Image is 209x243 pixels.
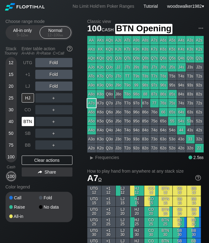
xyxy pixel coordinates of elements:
div: 98o [132,90,141,99]
div: ＋ [35,93,72,103]
div: 72o [150,144,159,152]
div: Raise [9,205,39,209]
div: 52s [195,117,204,126]
div: A4s [177,36,186,45]
div: A7s [150,36,159,45]
div: Fold [35,70,72,79]
div: BTN 12 [159,186,172,196]
div: KTs [123,45,132,54]
div: Cash [3,165,19,169]
div: K4o [96,126,105,135]
div: 99 [132,81,141,90]
div: 87o [141,99,150,108]
div: ＋ [35,105,72,114]
div: ATo [87,72,96,81]
div: J9s [132,63,141,72]
div: UTG 12 [87,186,101,196]
div: K6o [96,108,105,117]
div: AJo [87,63,96,72]
div: CO [22,105,34,114]
div: Q8s [141,54,150,63]
div: A2o [87,144,96,152]
div: ▾ [166,3,205,10]
div: BB 30 [187,228,201,238]
div: 32s [195,135,204,144]
div: K8s [141,45,150,54]
div: J9o [114,81,123,90]
div: LJ 15 [116,196,130,206]
div: ATs [123,36,132,45]
div: BTN 25 [159,217,172,228]
div: AQs [105,36,114,45]
div: QQ [105,54,114,63]
h2: How to play hand from anywhere at any stack size [87,169,201,174]
div: J3o [114,135,123,144]
div: K7s [150,45,159,54]
div: 85o [141,117,150,126]
div: 54s [177,117,186,126]
div: T9o [123,81,132,90]
span: BTN Opening [115,24,172,34]
div: T5o [123,117,132,126]
div: SB 15 [173,196,187,206]
div: 73o [150,135,159,144]
div: KTo [96,72,105,81]
div: T7s [150,72,159,81]
div: J5o [114,117,123,126]
div: HJ 25 [130,217,144,228]
h2: Choose range mode [6,19,72,24]
div: CO 12 [144,186,158,196]
a: Tutorial [144,4,158,9]
div: JJ [114,63,123,72]
div: 83s [186,90,195,99]
div: No Limit Hold’em Poker Ranges [63,4,144,10]
div: ＋ [35,129,72,138]
div: 85s [168,90,177,99]
div: 96s [159,81,168,90]
div: Q8o [105,90,114,99]
div: A9o [87,81,96,90]
div: T9s [132,72,141,81]
div: 98s [141,81,150,90]
div: T4o [123,126,132,135]
div: 76o [150,108,159,117]
div: 43s [186,126,195,135]
div: +1 15 [102,196,115,206]
div: KJo [96,63,105,72]
div: 44 [177,126,186,135]
div: J8o [114,90,123,99]
div: J4s [177,63,186,72]
div: Enter table action [22,44,72,58]
div: AQo [87,54,96,63]
div: Q5o [105,117,114,126]
div: 62o [159,144,168,152]
div: LJ 12 [116,186,130,196]
div: 20 [7,82,16,91]
div: Normal [41,27,70,38]
div: +1 [22,70,34,79]
div: 74s [177,99,186,108]
div: SB 25 [173,217,187,228]
div: T8o [123,90,132,99]
div: 63s [186,108,195,117]
div: J2o [114,144,123,152]
div: 96o [132,108,141,117]
h2: Classic view [87,19,204,24]
div: T3s [186,72,195,81]
div: QJs [114,54,123,63]
div: Q3o [105,135,114,144]
div: T5s [168,72,177,81]
div: 42s [195,126,204,135]
span: bb [25,33,28,37]
div: 42o [177,144,186,152]
div: 83o [141,135,150,144]
div: 75o [150,117,159,126]
div: A2s [195,36,204,45]
div: Q3s [186,54,195,63]
span: A7 [87,173,102,183]
span: 100 [86,24,115,34]
div: JTs [123,63,132,72]
div: J8s [141,63,150,72]
div: UTG 30 [87,228,101,238]
div: 95s [168,81,177,90]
